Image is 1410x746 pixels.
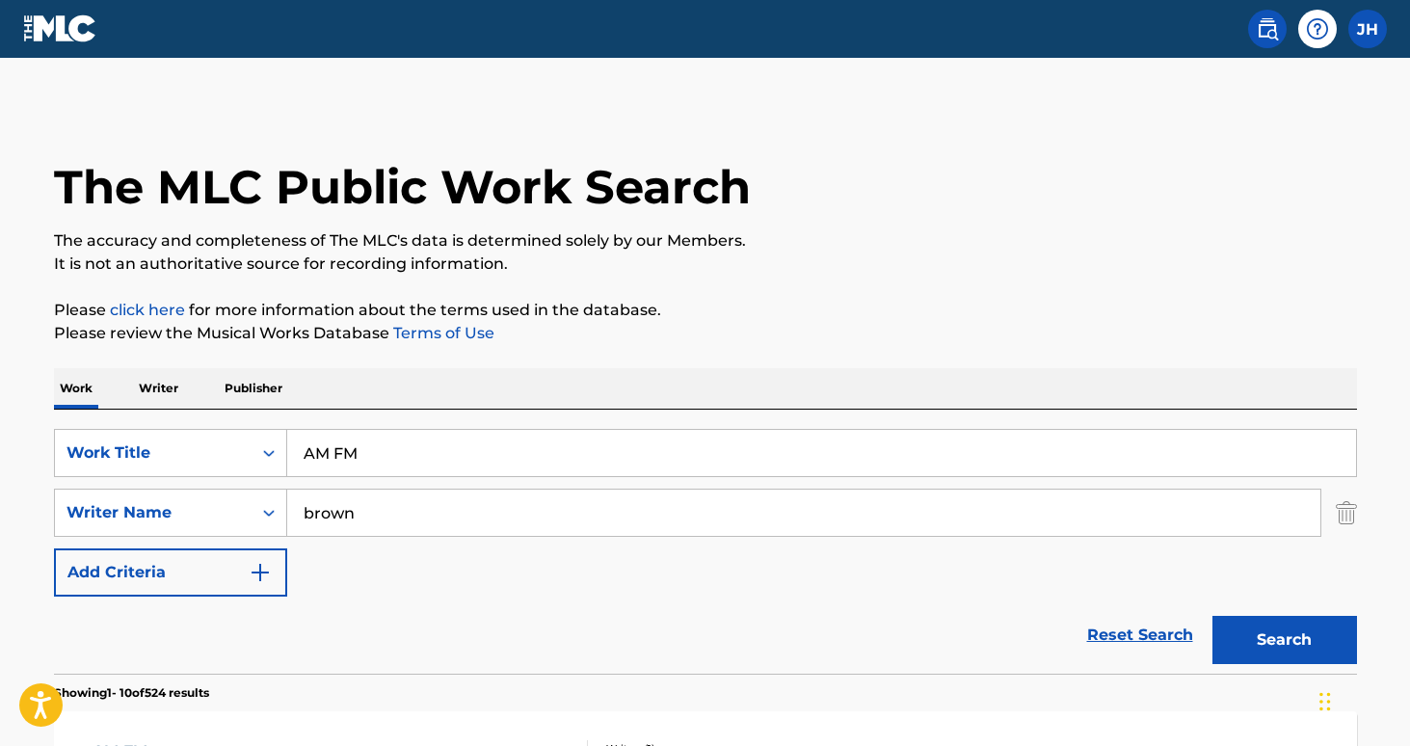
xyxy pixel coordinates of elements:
iframe: Resource Center [1356,469,1410,628]
p: Work [54,368,98,409]
div: Help [1298,10,1337,48]
img: MLC Logo [23,14,97,42]
a: Reset Search [1077,614,1203,656]
div: Work Title [67,441,240,465]
p: Please for more information about the terms used in the database. [54,299,1357,322]
a: Public Search [1248,10,1287,48]
img: help [1306,17,1329,40]
iframe: Chat Widget [1314,653,1410,746]
p: It is not an authoritative source for recording information. [54,253,1357,276]
a: click here [110,301,185,319]
div: Drag [1319,673,1331,731]
img: search [1256,17,1279,40]
div: User Menu [1348,10,1387,48]
button: Add Criteria [54,548,287,597]
img: Delete Criterion [1336,489,1357,537]
p: The accuracy and completeness of The MLC's data is determined solely by our Members. [54,229,1357,253]
img: 9d2ae6d4665cec9f34b9.svg [249,561,272,584]
h1: The MLC Public Work Search [54,158,751,216]
a: Terms of Use [389,324,494,342]
form: Search Form [54,429,1357,674]
div: Writer Name [67,501,240,524]
p: Showing 1 - 10 of 524 results [54,684,209,702]
p: Please review the Musical Works Database [54,322,1357,345]
button: Search [1212,616,1357,664]
p: Publisher [219,368,288,409]
p: Writer [133,368,184,409]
